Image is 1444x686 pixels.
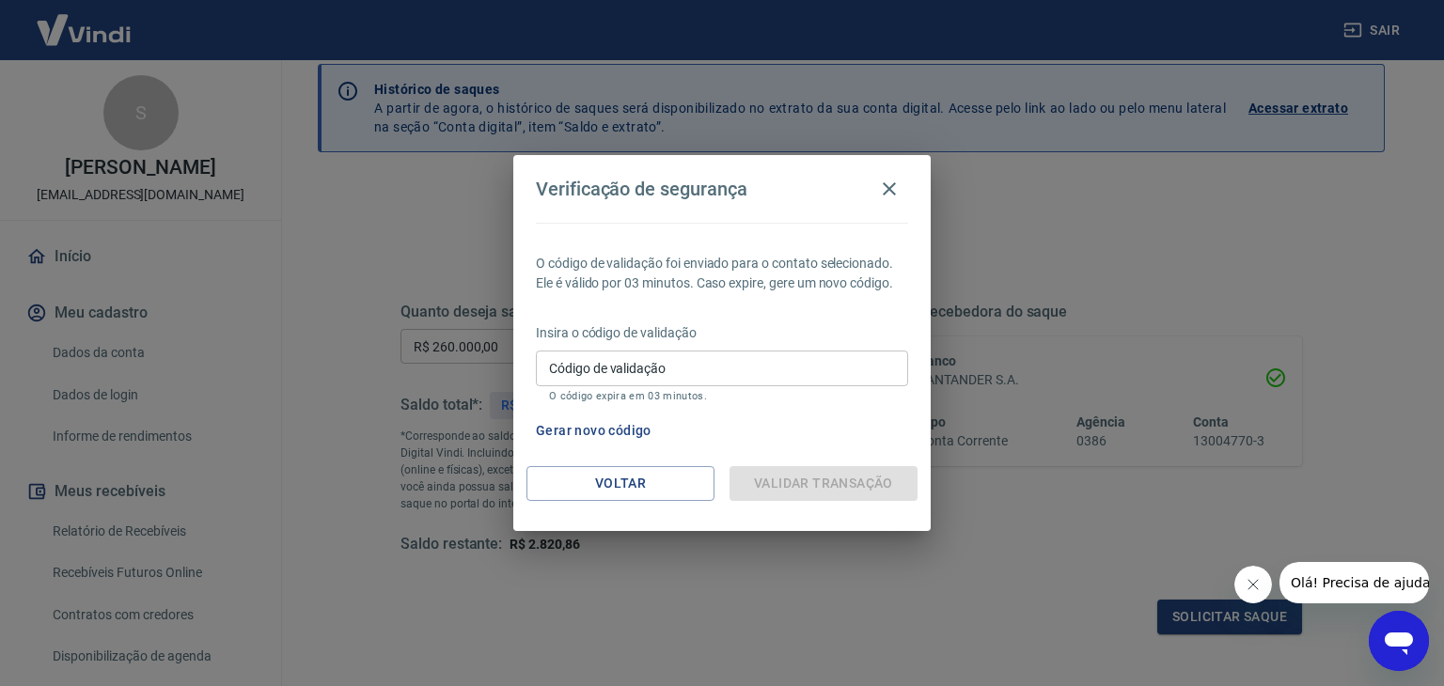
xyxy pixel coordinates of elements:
[528,413,659,448] button: Gerar novo código
[536,323,908,343] p: Insira o código de validação
[536,254,908,293] p: O código de validação foi enviado para o contato selecionado. Ele é válido por 03 minutos. Caso e...
[526,466,714,501] button: Voltar
[1369,611,1429,671] iframe: Botão para abrir a janela de mensagens
[1279,562,1429,603] iframe: Mensagem da empresa
[11,13,158,28] span: Olá! Precisa de ajuda?
[549,390,895,402] p: O código expira em 03 minutos.
[536,178,747,200] h4: Verificação de segurança
[1234,566,1272,603] iframe: Fechar mensagem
